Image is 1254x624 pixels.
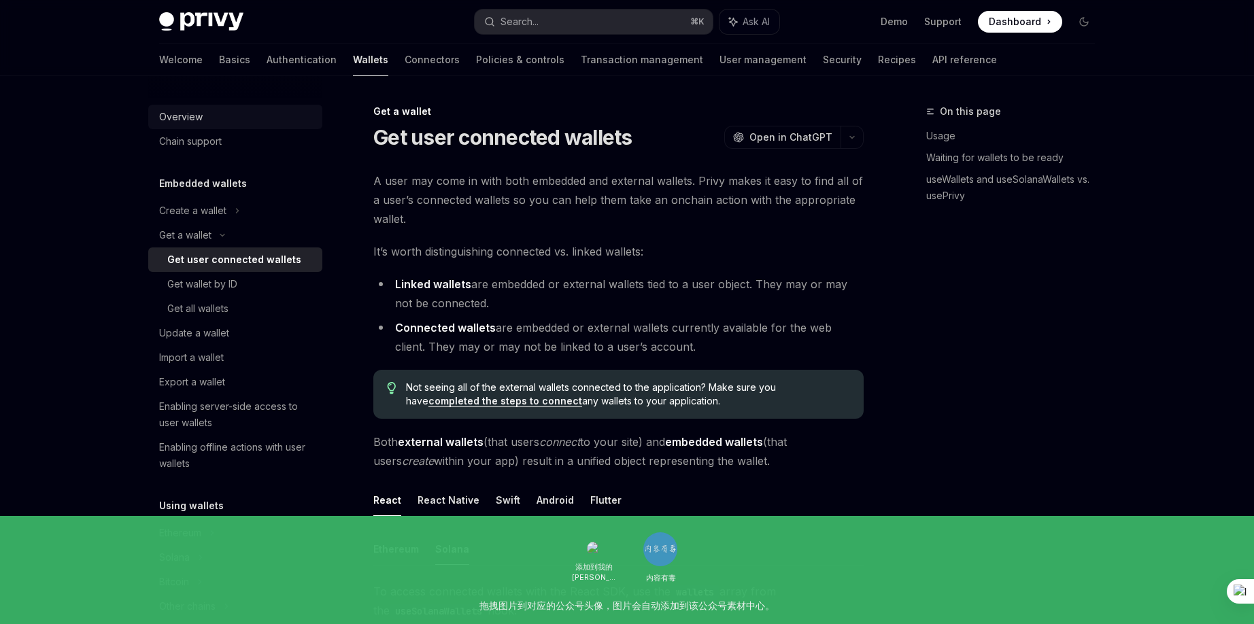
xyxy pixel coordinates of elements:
a: Wallets [353,44,388,76]
button: Search...⌘K [475,10,713,34]
span: Not seeing all of the external wallets connected to the application? Make sure you have any walle... [406,381,850,408]
h1: Get user connected wallets [373,125,632,150]
button: React Native [418,484,479,516]
a: Welcome [159,44,203,76]
div: Overview [159,109,203,125]
a: Get all wallets [148,296,322,321]
strong: Connected wallets [395,321,496,334]
a: Connectors [405,44,460,76]
button: Toggle dark mode [1073,11,1095,33]
div: Import a wallet [159,349,224,366]
button: Ask AI [719,10,779,34]
em: connect [539,435,580,449]
a: Usage [926,125,1106,147]
span: Ask AI [743,15,770,29]
button: Flutter [590,484,622,516]
a: Authentication [267,44,337,76]
a: Demo [881,15,908,29]
div: Create a wallet [159,203,226,219]
div: Get wallet by ID [167,276,237,292]
a: Export a wallet [148,370,322,394]
em: create [402,454,434,468]
a: Import a wallet [148,345,322,370]
span: A user may come in with both embedded and external wallets. Privy makes it easy to find all of a ... [373,171,864,228]
button: Android [537,484,574,516]
strong: embedded wallets [665,435,763,449]
strong: Linked wallets [395,277,471,291]
a: completed the steps to connect [428,395,582,407]
h5: Using wallets [159,498,224,514]
a: Transaction management [581,44,703,76]
span: On this page [940,103,1001,120]
a: Waiting for wallets to be ready [926,147,1106,169]
a: Policies & controls [476,44,564,76]
a: Enabling server-side access to user wallets [148,394,322,435]
span: Dashboard [989,15,1041,29]
span: It’s worth distinguishing connected vs. linked wallets: [373,242,864,261]
button: React [373,484,401,516]
div: Get a wallet [373,105,864,118]
button: Open in ChatGPT [724,126,841,149]
img: dark logo [159,12,243,31]
a: Overview [148,105,322,129]
li: are embedded or external wallets tied to a user object. They may or may not be connected. [373,275,864,313]
a: Recipes [878,44,916,76]
strong: external wallets [398,435,484,449]
div: Get user connected wallets [167,252,301,268]
a: Support [924,15,962,29]
a: Dashboard [978,11,1062,33]
a: useWallets and useSolanaWallets vs. usePrivy [926,169,1106,207]
div: Update a wallet [159,325,229,341]
div: Export a wallet [159,374,225,390]
div: Get a wallet [159,227,211,243]
div: Chain support [159,133,222,150]
svg: Tip [387,382,396,394]
button: Swift [496,484,520,516]
div: Get all wallets [167,300,228,317]
a: Chain support [148,129,322,154]
li: are embedded or external wallets currently available for the web client. They may or may not be l... [373,318,864,356]
a: Get user connected wallets [148,247,322,272]
span: ⌘ K [690,16,705,27]
div: Search... [501,14,539,30]
a: Update a wallet [148,321,322,345]
a: Get wallet by ID [148,272,322,296]
div: Enabling offline actions with user wallets [159,439,314,472]
a: Enabling offline actions with user wallets [148,435,322,476]
a: User management [719,44,807,76]
a: API reference [932,44,997,76]
a: Basics [219,44,250,76]
span: Both (that users to your site) and (that users within your app) result in a unified object repres... [373,432,864,470]
span: Open in ChatGPT [749,131,832,144]
a: Security [823,44,862,76]
h5: Embedded wallets [159,175,247,192]
div: Enabling server-side access to user wallets [159,398,314,431]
